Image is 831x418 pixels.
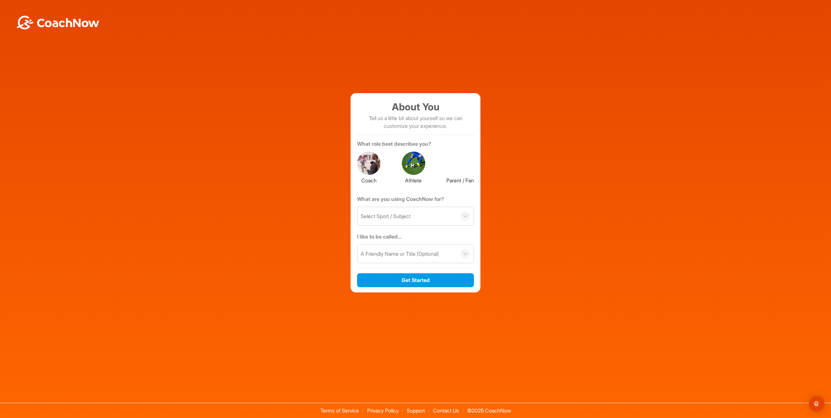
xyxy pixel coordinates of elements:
p: Tell us a little bit about yourself so we can customize your experience. [357,114,474,130]
label: Coach [357,175,380,184]
label: What are you using CoachNow for? [357,195,474,205]
img: BwLJSsUCoWCh5upNqxVrqldRgqLPVwmV24tXu5FoVAoFEpwwqQ3VIfuoInZCoVCoTD4vwADAC3ZFMkVEQFDAAAAAElFTkSuQmCC [16,16,100,30]
label: I like to be called... [357,233,474,243]
button: Get Started [357,273,474,287]
div: A Friendly Name or Title (Optional) [361,250,439,258]
span: © 2025 CoachNow [464,403,514,413]
a: Terms of Service [320,407,359,414]
label: What role best describes you? [357,140,474,150]
a: Contact Us [433,407,459,414]
a: Support [407,407,425,414]
label: Parent / Fan [446,175,474,184]
div: Select Sport / Subject [361,212,411,220]
div: Open Intercom Messenger [809,396,825,412]
a: Privacy Policy [367,407,399,414]
h1: About You [357,100,474,114]
label: Athlete [402,175,425,184]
